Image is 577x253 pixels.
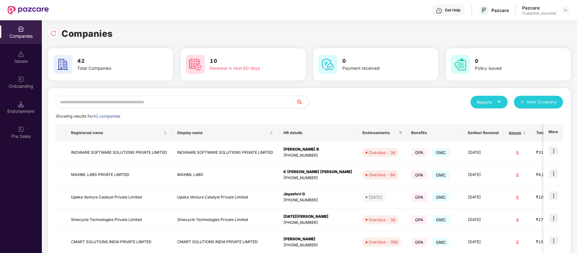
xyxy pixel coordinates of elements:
[536,194,568,200] div: ₹10,09,254
[283,191,352,197] div: Jeyashrri G
[549,169,558,178] img: icon
[432,148,450,157] span: GMC
[543,124,563,141] th: More
[463,186,504,209] td: [DATE]
[491,7,509,13] div: Pazcare
[432,193,450,202] span: GMC
[549,146,558,155] img: icon
[536,217,568,223] div: ₹27,46,657.68
[399,131,402,135] span: filter
[18,26,24,32] img: svg+xml;base64,PHN2ZyBpZD0iQ29tcGFuaWVzIiB4bWxucz0iaHR0cDovL3d3dy53My5vcmcvMjAwMC9zdmciIHdpZHRoPS...
[536,172,568,178] div: ₹4,01,884.4
[278,124,357,141] th: HR details
[172,186,278,209] td: Upeka Venture Catalyst Private Limited
[296,96,309,108] button: search
[283,152,352,159] div: [PHONE_NUMBER]
[475,65,550,72] div: Policy issued
[445,8,460,13] div: Get Help
[497,100,501,104] span: caret-down
[18,76,24,82] img: svg+xml;base64,PHN2ZyB3aWR0aD0iMjAiIGhlaWdodD0iMjAiIHZpZXdCb3g9IjAgMCAyMCAyMCIgZmlsbD0ibm9uZSIgeG...
[296,100,309,105] span: search
[411,171,427,179] span: GPA
[318,55,337,74] img: svg+xml;base64,PHN2ZyB4bWxucz0iaHR0cDovL3d3dy53My5vcmcvMjAwMC9zdmciIHdpZHRoPSI2MCIgaGVpZ2h0PSI2MC...
[283,236,352,242] div: [PERSON_NAME]
[563,8,568,13] img: svg+xml;base64,PHN2ZyBpZD0iRHJvcGRvd24tMzJ4MzIiIHhtbG5zPSJodHRwOi8vd3d3LnczLm9yZy8yMDAwL3N2ZyIgd2...
[66,164,172,186] td: MAXIML LABS PRIVATE LIMITED
[463,164,504,186] td: [DATE]
[520,100,524,105] span: plus
[451,55,470,74] img: svg+xml;base64,PHN2ZyB4bWxucz0iaHR0cDovL3d3dy53My5vcmcvMjAwMC9zdmciIHdpZHRoPSI2MCIgaGVpZ2h0PSI2MC...
[369,172,395,178] div: Overdue - 8d
[50,30,56,36] img: svg+xml;base64,PHN2ZyBpZD0iUmVsb2FkLTMyeDMyIiB4bWxucz0iaHR0cDovL3d3dy53My5vcmcvMjAwMC9zdmciIHdpZH...
[71,130,162,135] span: Registered name
[66,186,172,209] td: Upeka Venture Catalyst Private Limited
[536,130,563,135] span: Total Premium
[342,65,417,72] div: Payment received
[536,150,568,156] div: ₹31,50,715.64
[549,236,558,245] img: icon
[53,55,72,74] img: svg+xml;base64,PHN2ZyB4bWxucz0iaHR0cDovL3d3dy53My5vcmcvMjAwMC9zdmciIHdpZHRoPSI2MCIgaGVpZ2h0PSI2MC...
[463,141,504,164] td: [DATE]
[62,27,113,41] h1: Companies
[283,175,352,181] div: [PHONE_NUMBER]
[283,220,352,226] div: [PHONE_NUMBER]
[514,96,563,108] button: plusNew Company
[210,65,285,72] div: Renewal in next 60 days
[436,8,442,14] img: svg+xml;base64,PHN2ZyBpZD0iSGVscC0zMngzMiIgeG1sbnM9Imh0dHA6Ly93d3cudzMub3JnLzIwMDAvc3ZnIiB3aWR0aD...
[509,172,526,178] div: 0
[66,141,172,164] td: INOVAARE SOFTWARE SOLUTIONS PRIVATE LIMITED
[172,209,278,231] td: Sinecycle Technologies Private Limited
[432,238,450,247] span: GMC
[406,124,463,141] th: Benefits
[531,124,573,141] th: Total Premium
[283,146,352,152] div: [PERSON_NAME] B
[411,193,427,202] span: GPA
[527,99,557,105] span: New Company
[522,11,556,16] div: Customer_success
[66,209,172,231] td: Sinecycle Technologies Private Limited
[536,239,568,245] div: ₹15,47,686.82
[475,57,550,65] h3: 0
[411,238,427,247] span: GPA
[283,169,352,175] div: K [PERSON_NAME] [PERSON_NAME]
[210,57,285,65] h3: 10
[369,217,395,223] div: Overdue - 3d
[509,239,526,245] div: 0
[18,51,24,57] img: svg+xml;base64,PHN2ZyBpZD0iSXNzdWVzX2Rpc2FibGVkIiB4bWxucz0iaHR0cDovL3d3dy53My5vcmcvMjAwMC9zdmciIH...
[432,171,450,179] span: GMC
[172,164,278,186] td: MAXIML LABS
[172,124,278,141] th: Display name
[56,114,121,119] span: Showing results for
[18,126,24,133] img: svg+xml;base64,PHN2ZyB3aWR0aD0iMjAiIGhlaWdodD0iMjAiIHZpZXdCb3g9IjAgMCAyMCAyMCIgZmlsbD0ibm9uZSIgeG...
[177,130,269,135] span: Display name
[369,149,395,156] div: Overdue - 3d
[504,124,531,141] th: Issues
[477,99,501,105] div: Reports
[463,209,504,231] td: [DATE]
[522,5,556,11] div: Pazcare
[93,114,121,119] span: 42 companies.
[369,239,398,245] div: Overdue - 39d
[509,130,521,135] span: Issues
[411,215,427,224] span: GPA
[66,124,172,141] th: Registered name
[397,129,404,137] span: filter
[482,6,486,14] span: P
[411,148,427,157] span: GPA
[369,194,382,200] div: [DATE]
[509,194,526,200] div: 0
[342,57,417,65] h3: 0
[186,55,205,74] img: svg+xml;base64,PHN2ZyB4bWxucz0iaHR0cDovL3d3dy53My5vcmcvMjAwMC9zdmciIHdpZHRoPSI2MCIgaGVpZ2h0PSI2MC...
[549,214,558,223] img: icon
[77,65,152,72] div: Total Companies
[172,141,278,164] td: INOVAARE SOFTWARE SOLUTIONS PRIVATE LIMITED
[283,242,352,248] div: [PHONE_NUMBER]
[283,197,352,203] div: [PHONE_NUMBER]
[18,101,24,107] img: svg+xml;base64,PHN2ZyB3aWR0aD0iMTQuNSIgaGVpZ2h0PSIxNC41IiB2aWV3Qm94PSIwIDAgMTYgMTYiIGZpbGw9Im5vbm...
[8,6,49,14] img: New Pazcare Logo
[77,57,152,65] h3: 42
[509,150,526,156] div: 0
[362,130,396,135] span: Endorsements
[463,124,504,141] th: Earliest Renewal
[549,191,558,200] img: icon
